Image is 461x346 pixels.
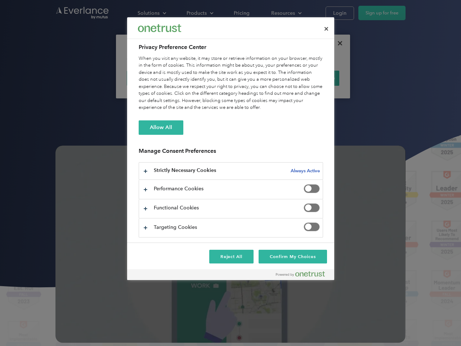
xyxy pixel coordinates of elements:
[53,43,89,58] input: Submit
[138,24,181,32] img: Everlance
[209,250,254,263] button: Reject All
[139,147,323,159] h3: Manage Consent Preferences
[139,55,323,111] div: When you visit any website, it may store or retrieve information on your browser, mostly in the f...
[138,21,181,35] div: Everlance
[127,17,334,280] div: Privacy Preference Center
[139,43,323,52] h2: Privacy Preference Center
[276,271,331,280] a: Powered by OneTrust Opens in a new Tab
[318,21,334,37] button: Close
[139,120,183,135] button: Allow All
[276,271,325,277] img: Powered by OneTrust Opens in a new Tab
[259,250,327,263] button: Confirm My Choices
[127,17,334,280] div: Preference center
